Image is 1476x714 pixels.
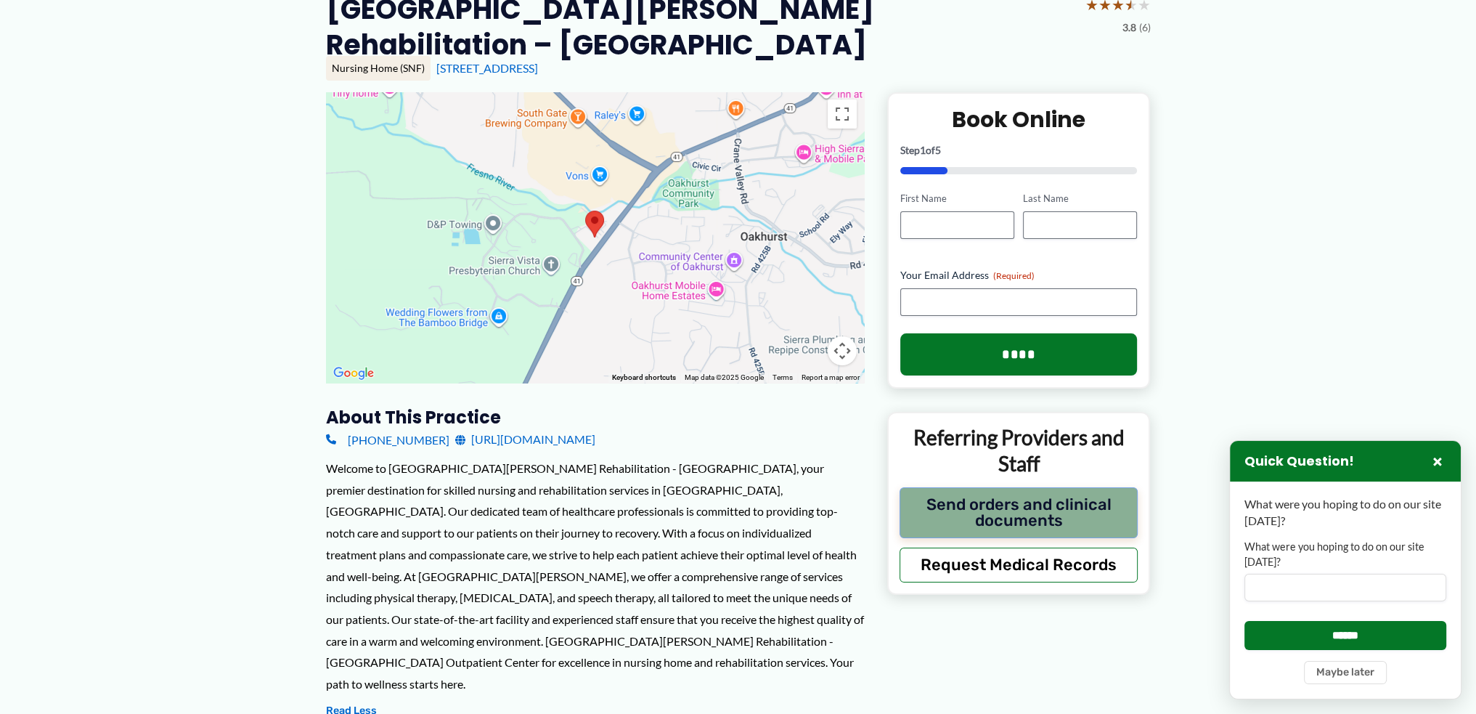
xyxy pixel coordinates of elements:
[455,429,595,450] a: [URL][DOMAIN_NAME]
[1244,496,1446,529] p: What were you hoping to do on our site [DATE]?
[935,144,941,156] span: 5
[772,373,793,381] a: Terms (opens in new tab)
[900,105,1138,134] h2: Book Online
[612,373,676,383] button: Keyboard shortcuts
[1139,18,1151,37] span: (6)
[920,144,926,156] span: 1
[326,458,864,695] div: Welcome to [GEOGRAPHIC_DATA][PERSON_NAME] Rehabilitation - [GEOGRAPHIC_DATA], your premier destin...
[330,364,378,383] a: Open this area in Google Maps (opens a new window)
[900,424,1138,477] p: Referring Providers and Staff
[900,268,1138,283] label: Your Email Address
[802,373,860,381] a: Report a map error
[900,548,1138,583] button: Request Medical Records
[685,373,764,381] span: Map data ©2025 Google
[326,56,431,81] div: Nursing Home (SNF)
[828,100,857,129] button: Toggle fullscreen view
[1122,18,1136,37] span: 3.8
[330,364,378,383] img: Google
[326,429,449,450] a: [PHONE_NUMBER]
[900,192,1014,206] label: First Name
[326,406,864,429] h3: About this practice
[828,336,857,365] button: Map camera controls
[1304,661,1387,684] button: Maybe later
[900,487,1138,538] button: Send orders and clinical documents
[1244,453,1354,470] h3: Quick Question!
[1429,453,1446,470] button: Close
[1023,192,1137,206] label: Last Name
[1244,540,1446,569] label: What were you hoping to do on our site [DATE]?
[436,61,538,75] a: [STREET_ADDRESS]
[900,145,1138,155] p: Step of
[993,270,1035,281] span: (Required)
